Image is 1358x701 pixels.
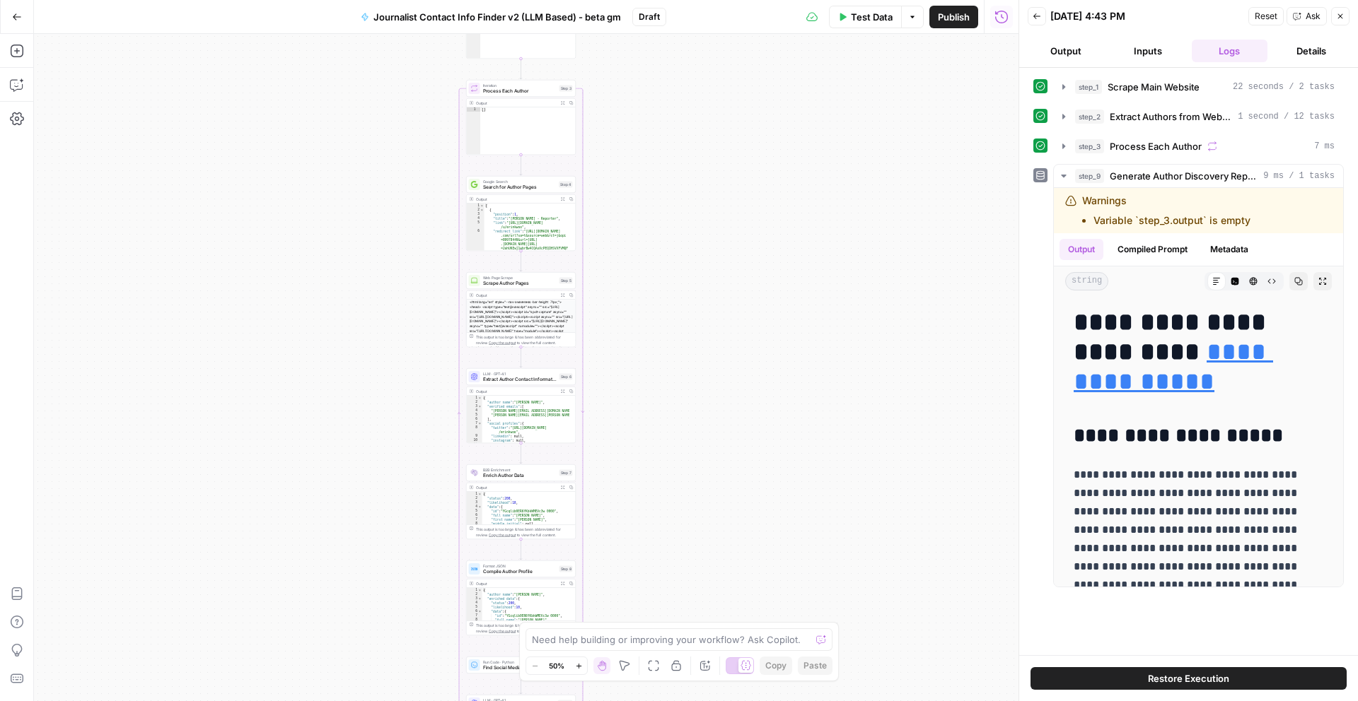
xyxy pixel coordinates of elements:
div: 1 [467,588,482,592]
button: 7 ms [1054,135,1343,158]
div: Output [476,389,557,394]
span: Ask [1306,10,1321,23]
div: 3 [467,212,484,216]
g: Edge from step_3 to step_4 [520,155,522,175]
div: 2 [467,496,482,500]
button: Output [1028,40,1104,62]
div: Step 4 [559,182,573,188]
span: Journalist Contact Info Finder v2 (LLM Based) - beta gm [373,10,621,24]
button: Ask [1287,7,1327,25]
g: Edge from step_2 to step_3 [520,59,522,79]
div: 2 [467,400,482,404]
span: Draft [639,11,660,23]
button: Paste [798,656,832,675]
div: 3 [467,596,482,601]
div: Output [476,581,557,587]
button: Test Data [829,6,901,28]
span: Toggle code folding, rows 7 through 13 [478,421,482,425]
button: 9 ms / 1 tasks [1054,165,1343,187]
div: 7 [467,421,482,425]
div: LLM · GPT-4.1Extract Author Contact InformationStep 6Output{ "author_name":"[PERSON_NAME]", "veri... [466,368,576,443]
div: 5 [467,605,482,609]
button: Copy [760,656,792,675]
div: Google SearchSearch for Author PagesStep 4Output[ { "position":1, "title":"[PERSON_NAME] - Report... [466,176,576,251]
div: 5 [467,413,482,417]
div: Step 7 [559,470,573,476]
span: 22 seconds / 2 tasks [1233,81,1335,93]
div: 1 [467,107,481,112]
div: 6 [467,609,482,613]
div: 3 [467,404,482,408]
button: Journalist Contact Info Finder v2 (LLM Based) - beta gm [352,6,629,28]
span: Paste [803,659,827,672]
span: Copy the output [489,533,516,537]
span: Test Data [851,10,893,24]
div: 8 [467,425,482,434]
g: Edge from step_7 to step_8 [520,539,522,560]
div: 4 [467,408,482,413]
g: Edge from step_13 to step_12 [520,673,522,694]
div: 11 [467,442,482,447]
div: 1 [467,492,482,496]
span: Search for Author Pages [483,184,557,191]
span: Format JSON [483,563,557,569]
div: Step 6 [559,374,573,380]
span: Process Each Author [483,88,557,95]
div: This output is too large & has been abbreviated for review. to view the full content. [476,334,573,346]
div: 3 [467,500,482,505]
div: 6 [467,229,484,254]
span: Toggle code folding, rows 1 through 145 [480,204,484,208]
button: Compiled Prompt [1109,239,1196,260]
div: This output is too large & has been abbreviated for review. to view the full content. [476,623,573,634]
span: LLM · GPT-4.1 [483,371,557,377]
span: 7 ms [1314,140,1335,153]
span: Copy the output [489,629,516,633]
span: Web Page Scrape [483,275,557,281]
span: string [1065,272,1108,290]
div: Output [476,100,557,106]
div: 10 [467,438,482,442]
span: Toggle code folding, rows 4 through 46 [478,505,482,509]
span: Toggle code folding, rows 2 through 15 [480,208,484,212]
span: Reset [1255,10,1277,23]
g: Edge from step_5 to step_6 [520,347,522,367]
div: 7 [467,517,482,522]
div: Format JSONCompile Author ProfileStep 8Output{ "author_name":"[PERSON_NAME]", "enriched_data":{ "... [466,560,576,635]
button: 22 seconds / 2 tasks [1054,76,1343,98]
button: Logs [1192,40,1268,62]
span: 1 second / 12 tasks [1238,110,1335,123]
span: Find Social Media Profiles [483,664,555,671]
span: Generate Author Discovery Report [1110,169,1258,183]
div: 1 [467,396,482,400]
span: step_2 [1075,110,1104,124]
div: 4 [467,601,482,605]
button: Restore Execution [1031,667,1347,690]
span: Toggle code folding, rows 3 through 6 [478,404,482,408]
span: Restore Execution [1148,671,1229,685]
button: Inputs [1110,40,1186,62]
div: 5 [467,509,482,513]
span: 50% [549,660,564,671]
span: step_1 [1075,80,1102,94]
span: Publish [938,10,970,24]
span: Iteration [483,83,557,88]
div: 1 [467,204,484,208]
button: 1 second / 12 tasks [1054,105,1343,128]
div: Output [476,485,557,490]
span: 9 ms / 1 tasks [1263,170,1335,182]
button: Output [1060,239,1103,260]
div: 8 [467,522,482,526]
span: Toggle code folding, rows 1 through 48 [478,588,482,592]
div: 6 [467,513,482,517]
button: Reset [1248,7,1284,25]
span: step_3 [1075,139,1104,153]
li: Variable `step_3.output` is empty [1093,213,1250,228]
div: IterationProcess Each AuthorStep 3Output[] [466,80,576,155]
span: Extract Authors from Website [1110,110,1232,124]
div: B2B EnrichmentEnrich Author DataStep 7Output{ "status":200, "likelihood":10, "data":{ "id":"YGcql... [466,464,576,539]
span: Scrape Author Pages [483,280,557,287]
div: 9 ms / 1 tasks [1054,188,1343,587]
div: Warnings [1082,194,1250,228]
span: Copy [765,659,787,672]
div: Step 8 [559,566,573,572]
